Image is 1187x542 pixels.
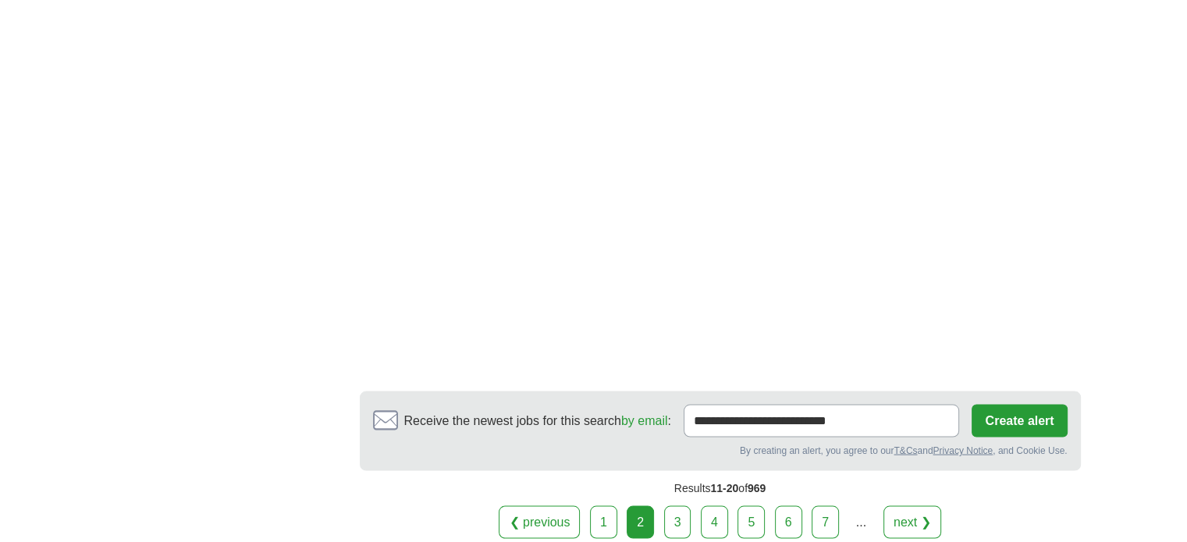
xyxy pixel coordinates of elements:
a: Privacy Notice [933,445,993,455]
button: Create alert [972,404,1067,437]
a: 3 [664,505,691,538]
div: 2 [627,505,654,538]
a: T&Cs [894,445,917,455]
a: next ❯ [883,505,941,538]
a: 1 [590,505,617,538]
div: By creating an alert, you agree to our and , and Cookie Use. [373,443,1068,457]
a: by email [621,413,668,427]
div: Results of [360,470,1081,505]
a: 5 [737,505,765,538]
a: 7 [812,505,839,538]
span: 969 [748,481,766,494]
div: ... [845,506,876,537]
span: Receive the newest jobs for this search : [404,411,671,430]
a: 4 [701,505,728,538]
span: 11-20 [710,481,738,494]
a: ❮ previous [499,505,580,538]
a: 6 [775,505,802,538]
